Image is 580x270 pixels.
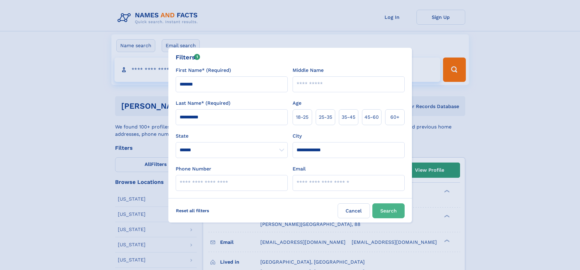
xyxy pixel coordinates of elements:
label: Email [293,165,306,173]
button: Search [372,203,405,218]
span: 25‑35 [319,114,332,121]
label: First Name* (Required) [176,67,231,74]
label: Phone Number [176,165,211,173]
label: City [293,132,302,140]
label: Last Name* (Required) [176,100,230,107]
span: 60+ [390,114,399,121]
div: Filters [176,53,200,62]
span: 35‑45 [342,114,355,121]
label: Cancel [338,203,370,218]
label: State [176,132,288,140]
span: 18‑25 [296,114,308,121]
span: 45‑60 [364,114,379,121]
label: Age [293,100,301,107]
label: Reset all filters [172,203,213,218]
label: Middle Name [293,67,324,74]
